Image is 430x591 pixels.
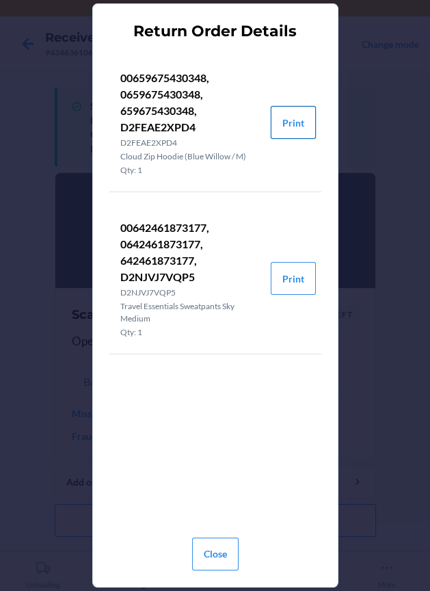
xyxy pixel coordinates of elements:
[120,70,260,135] p: 00659675430348, 0659675430348, 659675430348, D2FEAE2XPD4
[120,164,260,176] p: Qty: 1
[120,137,260,149] p: D2FEAE2XPD4
[271,262,316,295] button: Print
[120,287,260,299] p: D2NJVJ7VQP5
[120,326,260,339] p: Qty: 1
[120,220,260,285] p: 00642461873177, 0642461873177, 642461873177, D2NJVJ7VQP5
[271,106,316,139] button: Print
[120,150,260,163] p: Cloud Zip Hoodie (Blue Willow / M)
[120,300,260,325] p: Travel Essentials Sweatpants Sky Medium
[133,21,297,42] h2: Return Order Details
[192,538,239,570] button: Close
